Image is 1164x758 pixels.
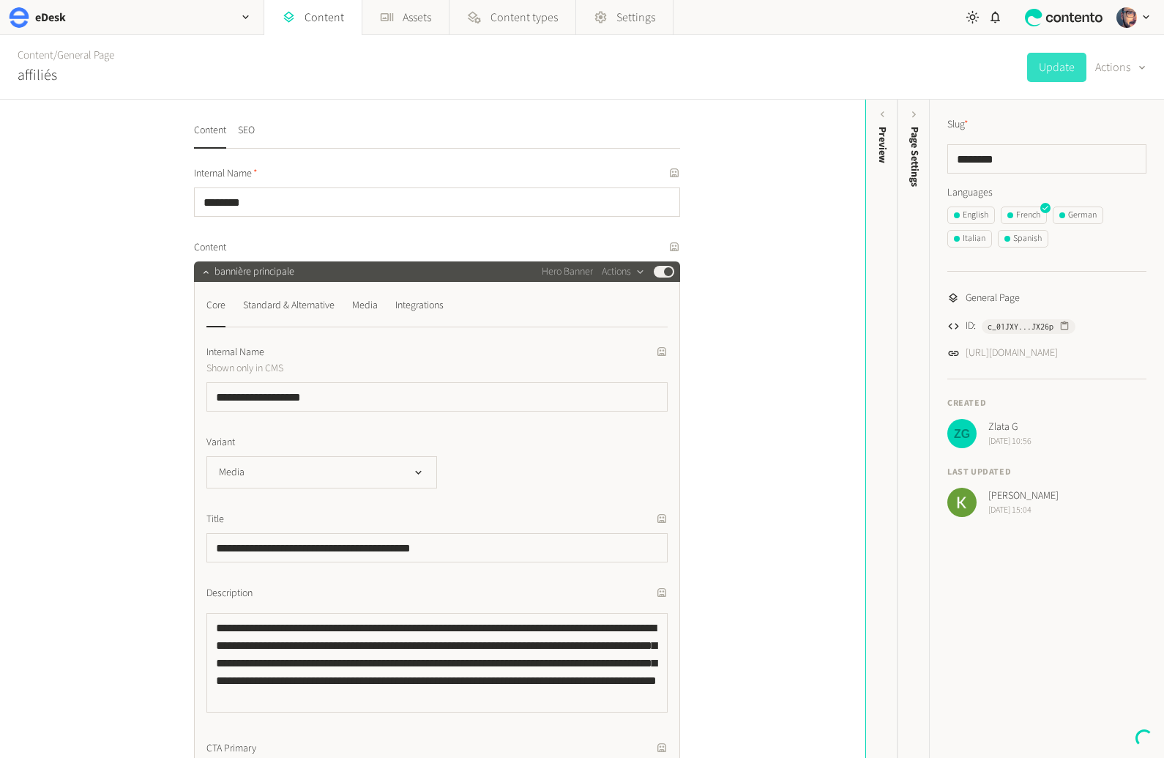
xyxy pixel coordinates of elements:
button: Actions [602,263,645,280]
button: French [1001,207,1047,224]
a: [URL][DOMAIN_NAME] [966,346,1058,361]
button: German [1053,207,1103,224]
span: General Page [966,291,1020,306]
button: c_01JXY...JX26p [982,319,1075,334]
h2: affiliés [18,64,57,86]
button: SEO [238,123,255,149]
button: Actions [1095,53,1146,82]
button: Italian [947,230,992,248]
div: Standard & Alternative [243,294,335,317]
span: Content types [490,9,558,26]
span: Page Settings [907,127,922,187]
button: English [947,207,995,224]
h2: eDesk [35,9,66,26]
h4: Last updated [947,466,1146,479]
img: Josh Angell [1116,7,1137,28]
span: Zlata G [988,420,1031,435]
img: Zlata G [947,419,977,448]
img: eDesk [9,7,29,28]
button: Spanish [998,230,1048,248]
div: English [954,209,988,222]
a: General Page [57,48,114,63]
span: Settings [616,9,655,26]
div: Media [352,294,378,317]
h4: Created [947,397,1146,410]
span: [DATE] 15:04 [988,504,1059,517]
label: Slug [947,117,969,133]
span: Internal Name [206,345,264,360]
label: Languages [947,185,1146,201]
span: [PERSON_NAME] [988,488,1059,504]
div: Spanish [1004,232,1042,245]
span: Hero Banner [542,264,593,280]
span: bannière principale [214,264,294,280]
button: Media [206,456,437,488]
span: Description [206,586,253,601]
div: Integrations [395,294,444,317]
span: / [53,48,57,63]
span: Title [206,512,224,527]
p: Shown only in CMS [206,360,540,376]
div: Core [206,294,225,317]
div: French [1007,209,1040,222]
button: Content [194,123,226,149]
span: Internal Name [194,166,258,182]
span: CTA Primary [206,741,256,757]
span: c_01JXY...JX26p [988,320,1053,333]
div: German [1059,209,1097,222]
span: Content [194,240,226,256]
span: [DATE] 10:56 [988,435,1031,448]
button: Update [1027,53,1086,82]
div: Italian [954,232,985,245]
img: Keelin Terry [947,488,977,517]
span: Variant [206,435,235,450]
span: ID: [966,319,976,334]
a: Content [18,48,53,63]
div: Preview [875,127,890,163]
